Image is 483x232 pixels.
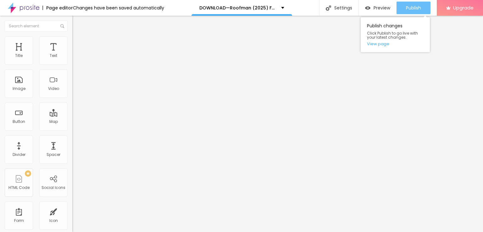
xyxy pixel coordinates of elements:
a: View page [367,42,424,46]
img: view-1.svg [365,5,370,11]
div: Publish changes [361,17,430,52]
div: Social Icons [42,185,65,190]
span: Upgrade [453,5,474,10]
div: Spacer [47,152,60,157]
div: Map [49,119,58,124]
span: Publish [406,5,421,10]
div: Image [13,86,25,91]
div: Text [50,53,57,58]
div: Title [15,53,23,58]
button: Preview [359,2,397,14]
div: Form [14,218,24,223]
iframe: Editor [72,16,483,232]
div: Icon [49,218,58,223]
span: Preview [374,5,390,10]
p: DOWNLOAD—Roofman (2025) FullMovie Free 480p / 720p / 1080p – Tamilrockers [199,6,276,10]
button: Publish [397,2,430,14]
input: Search element [5,20,68,32]
div: Divider [13,152,25,157]
img: Icone [326,5,331,11]
div: Button [13,119,25,124]
div: Page editor [42,6,73,10]
img: Icone [60,24,64,28]
div: Changes have been saved automatically [73,6,164,10]
div: HTML Code [8,185,30,190]
div: Video [48,86,59,91]
span: Click Publish to go live with your latest changes. [367,31,424,39]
